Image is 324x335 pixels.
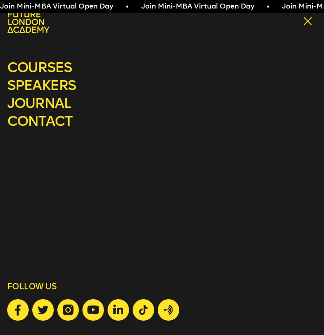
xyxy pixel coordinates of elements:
[7,78,317,93] a: speakers
[125,2,128,11] span: •
[267,2,269,11] span: •
[7,60,317,75] a: courses
[7,282,317,291] span: FOLLOW US
[7,96,317,111] a: journal
[7,114,317,129] a: contact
